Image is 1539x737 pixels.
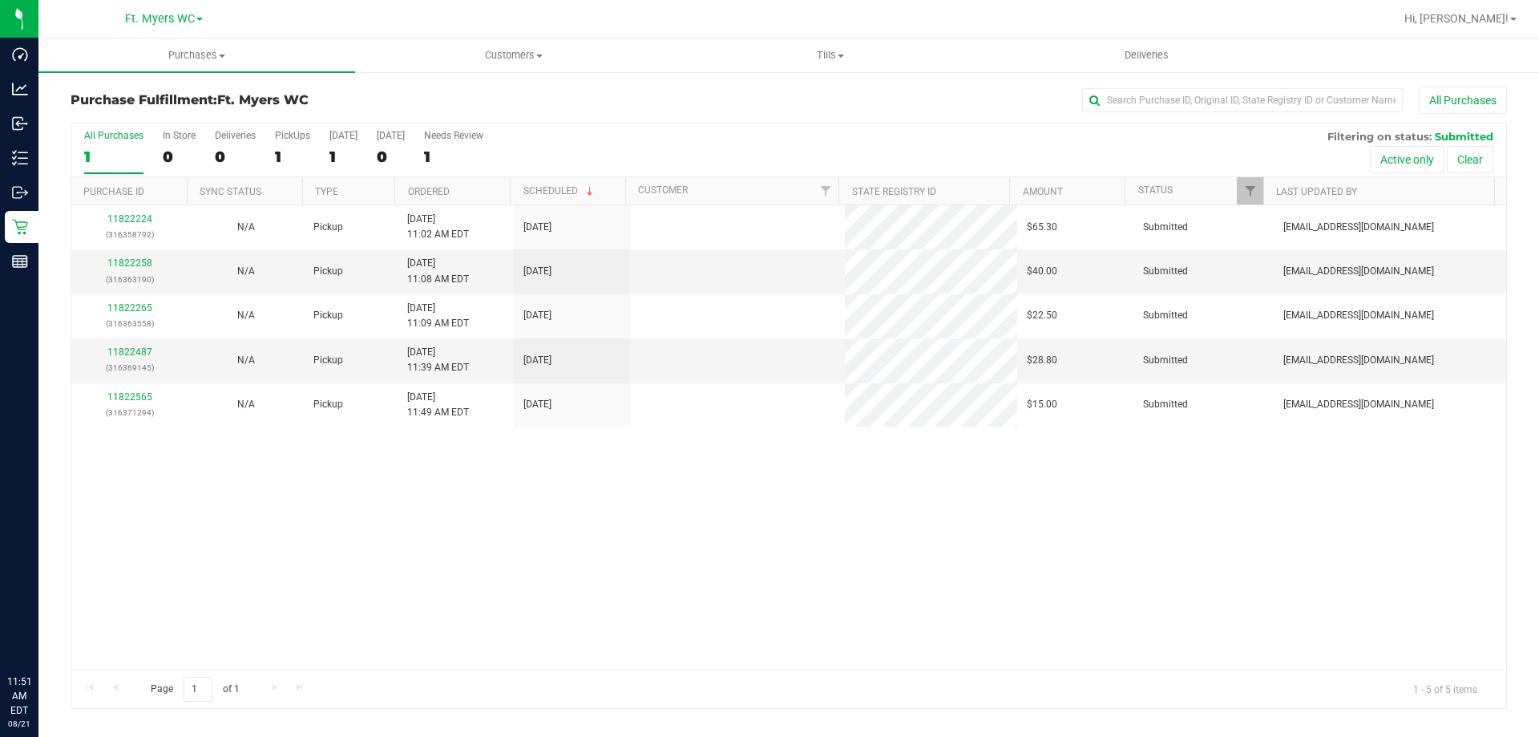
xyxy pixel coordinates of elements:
[1143,264,1188,279] span: Submitted
[407,301,469,331] span: [DATE] 11:09 AM EDT
[184,677,212,702] input: 1
[107,391,152,403] a: 11822565
[313,397,343,412] span: Pickup
[329,148,357,166] div: 1
[1027,220,1057,235] span: $65.30
[1283,353,1434,368] span: [EMAIL_ADDRESS][DOMAIN_NAME]
[125,12,195,26] span: Ft. Myers WC
[812,177,838,204] a: Filter
[137,677,252,702] span: Page of 1
[672,38,988,72] a: Tills
[1027,264,1057,279] span: $40.00
[313,353,343,368] span: Pickup
[237,220,255,235] button: N/A
[1400,677,1490,701] span: 1 - 5 of 5 items
[275,130,310,141] div: PickUps
[523,264,551,279] span: [DATE]
[81,316,178,331] p: (316363558)
[107,213,152,225] a: 11822224
[1370,146,1444,173] button: Active only
[988,38,1305,72] a: Deliveries
[1027,308,1057,323] span: $22.50
[7,674,31,718] p: 11:51 AM EDT
[237,397,255,412] button: N/A
[1419,87,1507,114] button: All Purchases
[12,150,28,166] inline-svg: Inventory
[1327,130,1432,143] span: Filtering on status:
[84,148,143,166] div: 1
[16,609,64,657] iframe: Resource center
[237,221,255,233] span: Not Applicable
[12,47,28,63] inline-svg: Dashboard
[237,308,255,323] button: N/A
[163,130,196,141] div: In Store
[407,212,469,242] span: [DATE] 11:02 AM EDT
[852,186,936,197] a: State Registry ID
[12,81,28,97] inline-svg: Analytics
[107,346,152,358] a: 11822487
[424,148,483,166] div: 1
[377,148,405,166] div: 0
[407,390,469,420] span: [DATE] 11:49 AM EDT
[237,310,255,321] span: Not Applicable
[1027,353,1057,368] span: $28.80
[1143,220,1188,235] span: Submitted
[1138,184,1173,196] a: Status
[237,265,255,277] span: Not Applicable
[1143,397,1188,412] span: Submitted
[1283,397,1434,412] span: [EMAIL_ADDRESS][DOMAIN_NAME]
[275,148,310,166] div: 1
[12,115,28,132] inline-svg: Inbound
[237,353,255,368] button: N/A
[12,253,28,269] inline-svg: Reports
[1082,88,1403,112] input: Search Purchase ID, Original ID, State Registry ID or Customer Name...
[313,220,343,235] span: Pickup
[81,360,178,375] p: (316369145)
[107,302,152,314] a: 11822265
[356,48,671,63] span: Customers
[1283,220,1434,235] span: [EMAIL_ADDRESS][DOMAIN_NAME]
[163,148,196,166] div: 0
[1404,12,1509,25] span: Hi, [PERSON_NAME]!
[81,405,178,420] p: (316371294)
[237,354,255,366] span: Not Applicable
[673,48,988,63] span: Tills
[407,345,469,375] span: [DATE] 11:39 AM EDT
[1283,308,1434,323] span: [EMAIL_ADDRESS][DOMAIN_NAME]
[523,308,551,323] span: [DATE]
[1027,397,1057,412] span: $15.00
[424,130,483,141] div: Needs Review
[1103,48,1190,63] span: Deliveries
[215,130,256,141] div: Deliveries
[38,48,355,63] span: Purchases
[1023,186,1063,197] a: Amount
[71,93,549,107] h3: Purchase Fulfillment:
[81,227,178,242] p: (316358792)
[83,186,144,197] a: Purchase ID
[1143,353,1188,368] span: Submitted
[1276,186,1357,197] a: Last Updated By
[313,308,343,323] span: Pickup
[81,272,178,287] p: (316363190)
[1237,177,1263,204] a: Filter
[237,264,255,279] button: N/A
[377,130,405,141] div: [DATE]
[84,130,143,141] div: All Purchases
[638,184,688,196] a: Customer
[329,130,357,141] div: [DATE]
[1143,308,1188,323] span: Submitted
[523,353,551,368] span: [DATE]
[200,186,261,197] a: Sync Status
[313,264,343,279] span: Pickup
[7,718,31,730] p: 08/21
[38,38,355,72] a: Purchases
[215,148,256,166] div: 0
[1435,130,1493,143] span: Submitted
[12,219,28,235] inline-svg: Retail
[217,92,309,107] span: Ft. Myers WC
[315,186,338,197] a: Type
[523,185,596,196] a: Scheduled
[107,257,152,269] a: 11822258
[237,399,255,410] span: Not Applicable
[523,220,551,235] span: [DATE]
